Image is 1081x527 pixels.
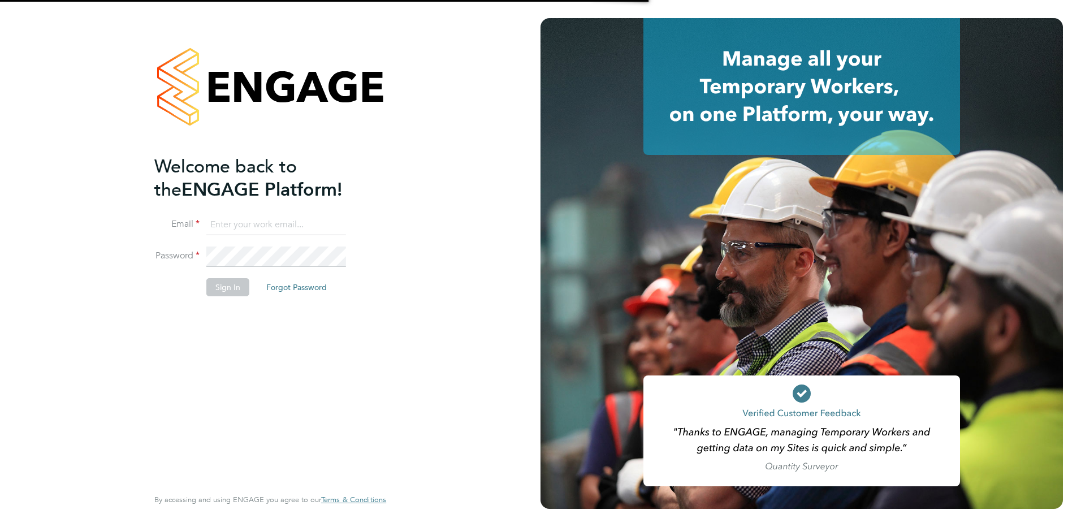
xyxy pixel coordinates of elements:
[206,215,346,235] input: Enter your work email...
[154,218,200,230] label: Email
[321,495,386,504] a: Terms & Conditions
[154,155,375,201] h2: ENGAGE Platform!
[206,278,249,296] button: Sign In
[154,155,297,201] span: Welcome back to the
[154,495,386,504] span: By accessing and using ENGAGE you agree to our
[154,250,200,262] label: Password
[257,278,336,296] button: Forgot Password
